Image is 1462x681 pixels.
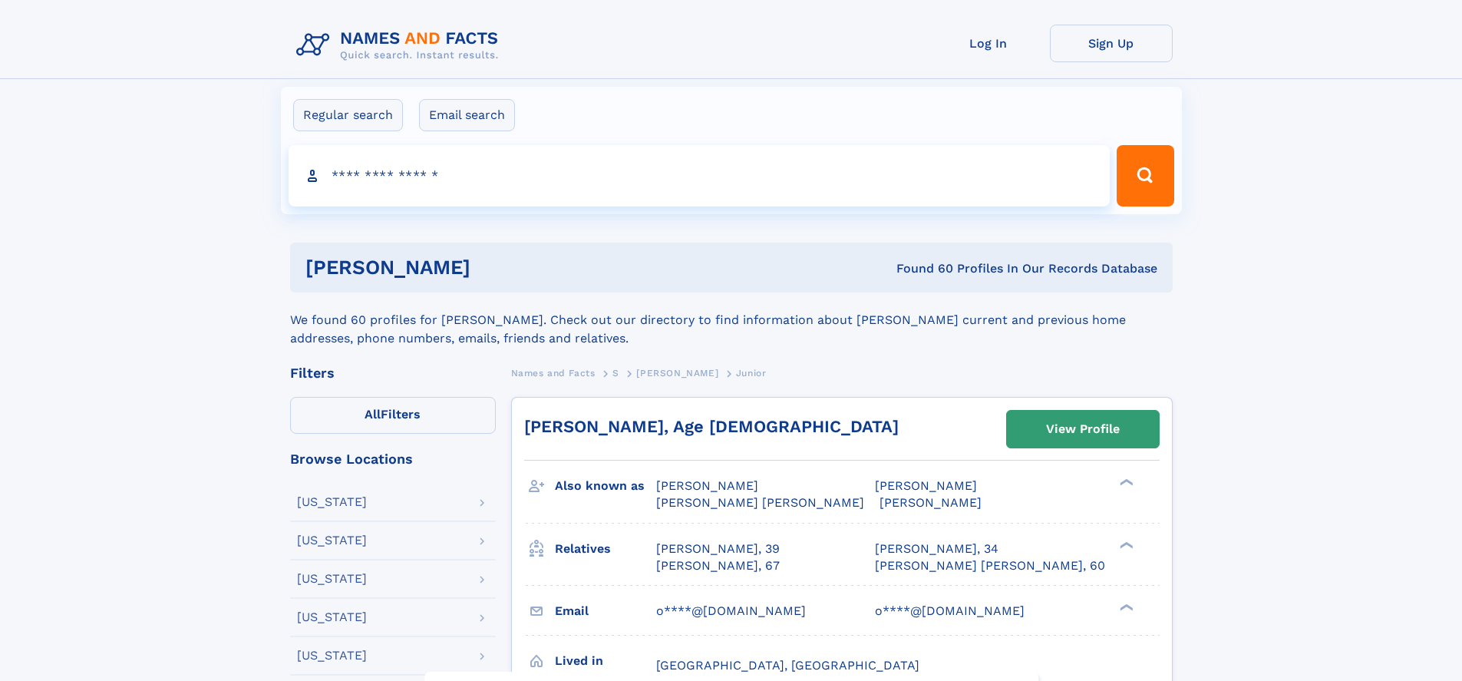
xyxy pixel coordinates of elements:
[297,573,367,585] div: [US_STATE]
[636,368,718,379] span: [PERSON_NAME]
[875,478,977,493] span: [PERSON_NAME]
[419,99,515,131] label: Email search
[297,650,367,662] div: [US_STATE]
[289,145,1111,207] input: search input
[612,368,619,379] span: S
[297,534,367,547] div: [US_STATE]
[555,648,656,674] h3: Lived in
[656,557,780,574] a: [PERSON_NAME], 67
[290,293,1173,348] div: We found 60 profiles for [PERSON_NAME]. Check out our directory to find information about [PERSON...
[524,417,899,436] a: [PERSON_NAME], Age [DEMOGRAPHIC_DATA]
[656,541,780,557] a: [PERSON_NAME], 39
[293,99,403,131] label: Regular search
[1050,25,1173,62] a: Sign Up
[927,25,1050,62] a: Log In
[880,495,982,510] span: [PERSON_NAME]
[1117,145,1173,207] button: Search Button
[555,473,656,499] h3: Also known as
[656,658,919,673] span: [GEOGRAPHIC_DATA], [GEOGRAPHIC_DATA]
[305,258,684,277] h1: [PERSON_NAME]
[875,541,998,557] a: [PERSON_NAME], 34
[1116,540,1134,550] div: ❯
[290,397,496,434] label: Filters
[297,611,367,623] div: [US_STATE]
[1007,411,1159,448] a: View Profile
[875,557,1105,574] a: [PERSON_NAME] [PERSON_NAME], 60
[612,363,619,382] a: S
[511,363,596,382] a: Names and Facts
[555,536,656,562] h3: Relatives
[656,478,758,493] span: [PERSON_NAME]
[656,495,864,510] span: [PERSON_NAME] [PERSON_NAME]
[1046,412,1120,447] div: View Profile
[290,25,511,66] img: Logo Names and Facts
[736,368,767,379] span: Junior
[1116,602,1134,612] div: ❯
[297,496,367,508] div: [US_STATE]
[365,407,381,421] span: All
[636,363,718,382] a: [PERSON_NAME]
[555,598,656,624] h3: Email
[1116,478,1134,488] div: ❯
[290,366,496,380] div: Filters
[290,452,496,466] div: Browse Locations
[683,260,1157,277] div: Found 60 Profiles In Our Records Database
